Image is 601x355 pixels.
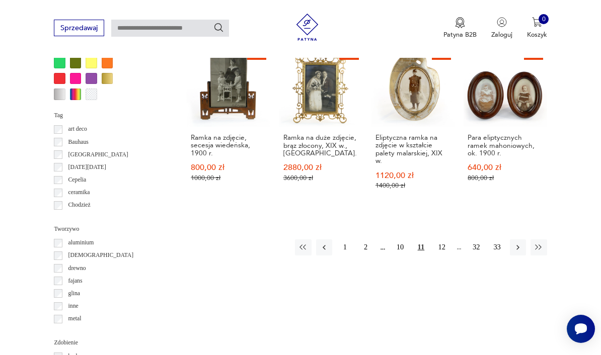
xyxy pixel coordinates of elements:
h3: Ramka na duże zdjęcie, brąz złocony, XIX w., [GEOGRAPHIC_DATA]. [283,134,358,157]
h3: Ramka na zdjęcie, secesja wiedeńska, 1900 r. [191,134,266,157]
img: Ikona koszyka [532,17,542,27]
p: metal [68,314,82,324]
p: ceramika [68,188,90,198]
a: SalePara eliptycznych ramek mahoniowych, ok. 1900 r.Para eliptycznych ramek mahoniowych, ok. 1900... [464,43,547,207]
p: Chodzież [68,200,91,210]
img: Ikonka użytkownika [497,17,507,27]
p: Tworzywo [54,224,165,234]
p: Koszyk [527,30,547,39]
button: 0Koszyk [527,17,547,39]
a: Sprzedawaj [54,26,104,32]
button: 2 [357,239,373,255]
button: Sprzedawaj [54,20,104,36]
p: inne [68,301,79,311]
p: fajans [68,276,83,286]
p: Cepelia [68,175,87,185]
button: Zaloguj [491,17,512,39]
p: 640,00 zł [468,164,543,171]
p: 800,00 zł [191,164,266,171]
p: aluminium [68,238,94,248]
p: Tag [54,111,165,121]
div: 0 [539,14,549,24]
p: 1120,00 zł [375,172,450,180]
button: Szukaj [213,22,224,33]
p: 2880,00 zł [283,164,358,171]
a: Ikona medaluPatyna B2B [443,17,477,39]
p: 800,00 zł [468,174,543,182]
p: Zdobienie [54,338,165,348]
p: drewno [68,263,86,274]
a: SaleEliptyczna ramka na zdjęcie w kształcie palety malarskiej, XIX w.Eliptyczna ramka na zdjęcie ... [371,43,455,207]
button: 10 [392,239,408,255]
p: glina [68,289,80,299]
p: plastik [68,327,84,337]
p: Bauhaus [68,137,89,147]
h3: Eliptyczna ramka na zdjęcie w kształcie palety malarskiej, XIX w. [375,134,450,164]
p: 1400,00 zł [375,182,450,190]
p: Ćmielów [68,213,90,223]
p: [DATE][DATE] [68,162,106,172]
button: 1 [337,239,353,255]
p: art deco [68,124,87,134]
button: 12 [434,239,450,255]
iframe: Smartsupp widget button [567,315,595,343]
h3: Para eliptycznych ramek mahoniowych, ok. 1900 r. [468,134,543,157]
p: 3600,00 zł [283,174,358,182]
button: Patyna B2B [443,17,477,39]
p: [DEMOGRAPHIC_DATA] [68,250,134,260]
button: 32 [468,239,484,255]
button: 33 [489,239,505,255]
img: Patyna - sklep z meblami i dekoracjami vintage [290,14,324,41]
a: SaleRamka na zdjęcie, secesja wiedeńska, 1900 r.Ramka na zdjęcie, secesja wiedeńska, 1900 r.800,0... [187,43,270,207]
a: SaleRamka na duże zdjęcie, brąz złocony, XIX w., Austria.Ramka na duże zdjęcie, brąz złocony, XIX... [279,43,362,207]
button: 11 [413,239,429,255]
p: [GEOGRAPHIC_DATA] [68,150,128,160]
img: Ikona medalu [455,17,465,28]
p: Patyna B2B [443,30,477,39]
p: Zaloguj [491,30,512,39]
p: 1000,00 zł [191,174,266,182]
